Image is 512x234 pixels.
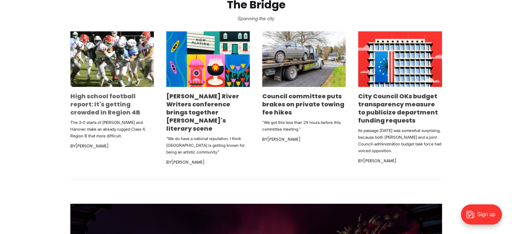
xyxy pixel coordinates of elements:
[70,142,154,150] div: By
[358,31,442,87] img: City Council OKs budget transparency measure to publicize department funding requests
[171,159,205,165] a: [PERSON_NAME]
[75,143,109,149] a: [PERSON_NAME]
[70,31,154,87] img: High school football report: It's getting crowded in Region 4B
[70,92,140,116] a: High school football report: It's getting crowded in Region 4B
[166,31,250,87] img: James River Writers conference brings together Richmond's literary scene
[11,14,501,23] p: Spanning the city
[358,92,438,125] a: City Council OKs budget transparency measure to publicize department funding requests
[166,92,239,133] a: [PERSON_NAME] River Writers conference brings together [PERSON_NAME]'s literary scene
[455,201,512,234] iframe: portal-trigger
[262,135,346,143] div: By
[262,92,344,116] a: Council committee puts brakes on private towing fee hikes
[70,119,154,139] p: The 3-0 starts of [PERSON_NAME] and Hanover make an already rugged Class 4, Region B that more di...
[166,135,250,156] p: “We do have a national reputation. I think [GEOGRAPHIC_DATA] is getting known for being an artist...
[358,127,442,154] p: Its passage [DATE] was somewhat surprising, because both [PERSON_NAME] and a joint Council-admini...
[267,136,301,142] a: [PERSON_NAME]
[262,119,346,133] p: “We got this less than 24 hours before this committee meeting.”
[358,157,442,165] div: By
[363,158,397,164] a: [PERSON_NAME]
[166,158,250,166] div: By
[262,31,346,87] img: Council committee puts brakes on private towing fee hikes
